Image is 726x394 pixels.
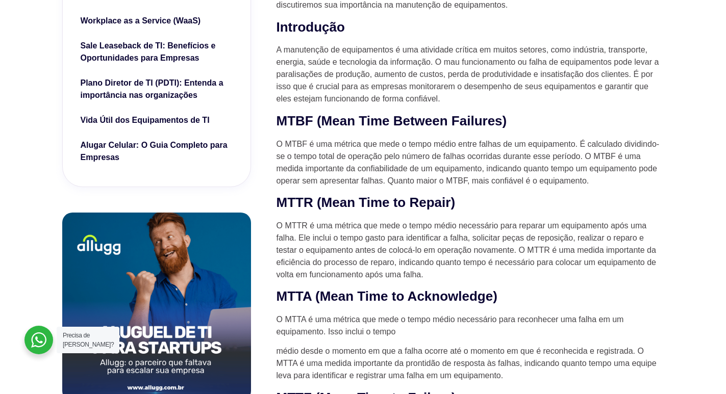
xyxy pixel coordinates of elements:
p: O MTTR é uma métrica que mede o tempo médio necessário para reparar um equipamento após uma falha... [277,220,664,281]
a: Workplace as a Service (WaaS) [81,15,233,30]
h2: Introdução [277,19,664,36]
h2: MTBF (Mean Time Between Failures) [277,113,664,130]
h2: MTTA (Mean Time to Acknowledge) [277,288,664,305]
span: Precisa de [PERSON_NAME]? [63,332,114,348]
h2: MTTR (Mean Time to Repair) [277,194,664,212]
p: O MTBF é uma métrica que mede o tempo médio entre falhas de um equipamento. É calculado dividindo... [277,138,664,187]
a: Alugar Celular: O Guia Completo para Empresas [81,139,233,166]
p: médio desde o momento em que a falha ocorre até o momento em que é reconhecida e registrada. O MT... [277,345,664,382]
a: Sale Leaseback de TI: Benefícios e Oportunidades para Empresas [81,40,233,67]
a: Plano Diretor de TI (PDTI): Entenda a importância nas organizações [81,77,233,104]
p: O MTTA é uma métrica que mede o tempo médio necessário para reconhecer uma falha em um equipament... [277,313,664,338]
a: Vida Útil dos Equipamentos de TI [81,114,233,129]
div: Widget de chat [675,345,726,394]
p: A manutenção de equipamentos é uma atividade crítica em muitos setores, como indústria, transport... [277,44,664,105]
iframe: Chat Widget [675,345,726,394]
